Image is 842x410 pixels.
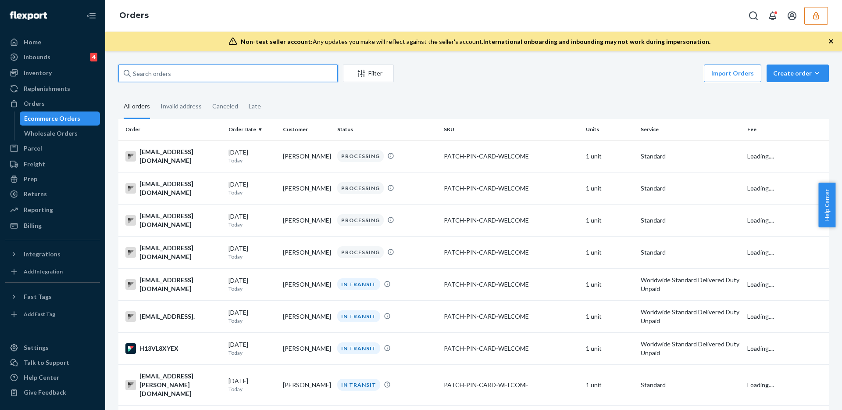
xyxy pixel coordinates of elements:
td: [PERSON_NAME] [279,236,334,268]
p: Today [228,157,276,164]
div: [EMAIL_ADDRESS][DOMAIN_NAME] [125,276,221,293]
div: Invalid address [161,95,202,118]
div: Fast Tags [24,292,52,301]
p: Standard [641,152,740,161]
th: Units [582,119,637,140]
p: Today [228,317,276,324]
a: Home [5,35,100,49]
td: Loading.... [744,172,829,204]
div: PROCESSING [337,150,384,162]
button: Open account menu [783,7,801,25]
p: Worldwide Standard Delivered Duty Unpaid [641,308,740,325]
a: Inventory [5,66,100,80]
button: Open notifications [764,7,781,25]
td: Loading.... [744,268,829,300]
div: Wholesale Orders [24,129,78,138]
a: Reporting [5,203,100,217]
button: Open Search Box [745,7,762,25]
div: Give Feedback [24,388,66,397]
div: PATCH-PIN-CARD-WELCOME [444,280,579,289]
div: [EMAIL_ADDRESS][DOMAIN_NAME] [125,244,221,261]
a: Help Center [5,370,100,385]
div: Talk to Support [24,358,69,367]
div: Canceled [212,95,238,118]
div: Late [249,95,261,118]
td: [PERSON_NAME] [279,300,334,332]
div: Ecommerce Orders [24,114,80,123]
div: Parcel [24,144,42,153]
td: 1 unit [582,268,637,300]
div: Integrations [24,250,61,259]
input: Search orders [118,65,338,82]
div: Billing [24,221,42,230]
div: PROCESSING [337,182,384,194]
div: Replenishments [24,84,70,93]
td: Loading.... [744,364,829,405]
a: Replenishments [5,82,100,96]
th: Status [334,119,440,140]
div: [EMAIL_ADDRESS][DOMAIN_NAME] [125,180,221,197]
div: Add Fast Tag [24,310,55,318]
div: Inventory [24,68,52,77]
div: 4 [90,53,97,61]
a: Freight [5,157,100,171]
div: [DATE] [228,276,276,292]
p: Worldwide Standard Delivered Duty Unpaid [641,276,740,293]
th: Order [118,119,225,140]
div: [EMAIL_ADDRESS][DOMAIN_NAME] [125,147,221,165]
div: Any updates you make will reflect against the seller's account. [241,37,710,46]
a: Talk to Support [5,356,100,370]
div: Returns [24,190,47,198]
a: Wholesale Orders [20,126,100,140]
th: Order Date [225,119,279,140]
div: [EMAIL_ADDRESS]. [125,311,221,322]
p: Worldwide Standard Delivered Duty Unpaid [641,340,740,357]
div: Home [24,38,41,47]
a: Add Fast Tag [5,307,100,321]
td: [PERSON_NAME] [279,172,334,204]
div: [DATE] [228,308,276,324]
td: 1 unit [582,204,637,236]
a: Orders [5,97,100,111]
div: PATCH-PIN-CARD-WELCOME [444,381,579,389]
p: Standard [641,381,740,389]
td: Loading.... [744,140,829,172]
td: [PERSON_NAME] [279,140,334,172]
div: PATCH-PIN-CARD-WELCOME [444,248,579,257]
button: Filter [343,65,394,82]
span: Help Center [818,183,835,227]
div: [DATE] [228,244,276,260]
div: PATCH-PIN-CARD-WELCOME [444,216,579,225]
td: [PERSON_NAME] [279,364,334,405]
div: PATCH-PIN-CARD-WELCOME [444,344,579,353]
div: [DATE] [228,340,276,356]
button: Close Navigation [82,7,100,25]
p: Today [228,285,276,292]
button: Give Feedback [5,385,100,399]
a: Parcel [5,141,100,155]
a: Settings [5,341,100,355]
td: 1 unit [582,236,637,268]
button: Import Orders [704,65,761,82]
td: 1 unit [582,332,637,364]
div: Add Integration [24,268,63,275]
button: Fast Tags [5,290,100,304]
th: SKU [440,119,582,140]
div: [EMAIL_ADDRESS][PERSON_NAME][DOMAIN_NAME] [125,372,221,398]
td: Loading.... [744,300,829,332]
td: Loading.... [744,204,829,236]
a: Prep [5,172,100,186]
div: PATCH-PIN-CARD-WELCOME [444,184,579,193]
div: [DATE] [228,180,276,196]
td: 1 unit [582,172,637,204]
div: All orders [124,95,150,119]
ol: breadcrumbs [112,3,156,29]
td: Loading.... [744,332,829,364]
div: Prep [24,175,37,183]
div: Freight [24,160,45,169]
div: Filter [343,69,393,78]
div: [EMAIL_ADDRESS][DOMAIN_NAME] [125,212,221,229]
td: [PERSON_NAME] [279,268,334,300]
div: Help Center [24,373,59,382]
div: IN TRANSIT [337,379,380,391]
